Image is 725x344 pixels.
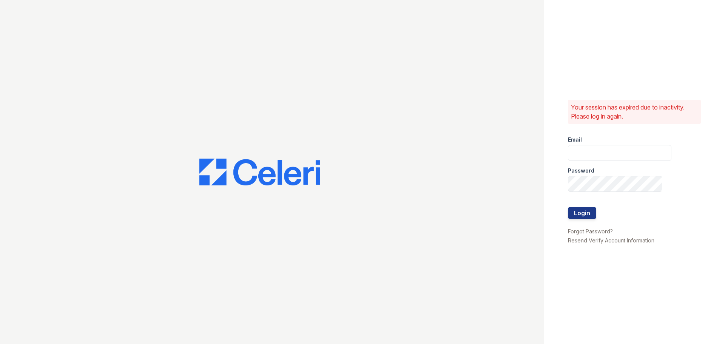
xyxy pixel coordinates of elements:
[568,237,654,244] a: Resend Verify Account Information
[568,207,596,219] button: Login
[571,103,698,121] p: Your session has expired due to inactivity. Please log in again.
[568,167,594,174] label: Password
[568,136,582,143] label: Email
[568,228,613,234] a: Forgot Password?
[199,159,320,186] img: CE_Logo_Blue-a8612792a0a2168367f1c8372b55b34899dd931a85d93a1a3d3e32e68fde9ad4.png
